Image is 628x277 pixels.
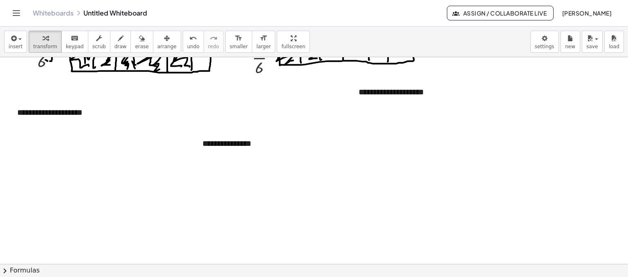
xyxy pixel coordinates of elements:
[110,31,131,53] button: draw
[189,34,197,43] i: undo
[555,6,618,20] button: [PERSON_NAME]
[66,44,84,49] span: keypad
[260,34,267,43] i: format_size
[9,44,22,49] span: insert
[447,6,554,20] button: Assign / Collaborate Live
[4,31,27,53] button: insert
[454,9,547,17] span: Assign / Collaborate Live
[204,31,224,53] button: redoredo
[210,34,218,43] i: redo
[130,31,153,53] button: erase
[530,31,559,53] button: settings
[157,44,177,49] span: arrange
[208,44,219,49] span: redo
[183,31,204,53] button: undoundo
[277,31,310,53] button: fullscreen
[61,31,88,53] button: keyboardkeypad
[33,9,74,17] a: Whiteboards
[604,31,624,53] button: load
[71,34,78,43] i: keyboard
[33,44,57,49] span: transform
[565,44,575,49] span: new
[92,44,106,49] span: scrub
[135,44,148,49] span: erase
[609,44,619,49] span: load
[114,44,127,49] span: draw
[88,31,110,53] button: scrub
[281,44,305,49] span: fullscreen
[187,44,200,49] span: undo
[561,31,580,53] button: new
[10,7,23,20] button: Toggle navigation
[535,44,554,49] span: settings
[235,34,242,43] i: format_size
[562,9,612,17] span: [PERSON_NAME]
[252,31,275,53] button: format_sizelarger
[153,31,181,53] button: arrange
[586,44,598,49] span: save
[230,44,248,49] span: smaller
[582,31,603,53] button: save
[29,31,62,53] button: transform
[225,31,252,53] button: format_sizesmaller
[256,44,271,49] span: larger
